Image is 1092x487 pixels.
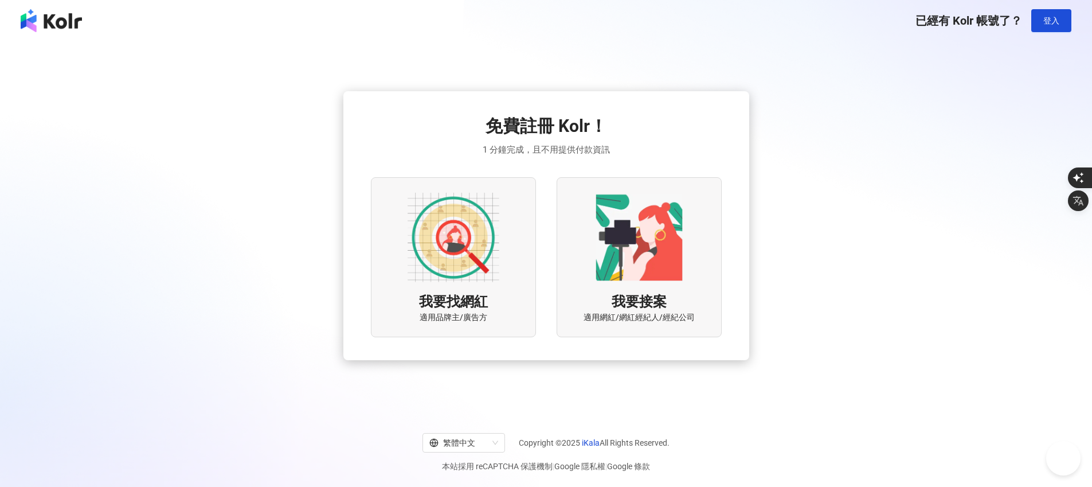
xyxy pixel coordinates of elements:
span: 1 分鐘完成，且不用提供付款資訊 [483,143,610,157]
span: 適用品牌主/廣告方 [420,312,487,324]
span: 本站採用 reCAPTCHA 保護機制 [442,459,650,473]
img: logo [21,9,82,32]
span: 免費註冊 Kolr！ [486,114,607,138]
iframe: Help Scout Beacon - Open [1046,441,1081,476]
span: 登入 [1043,16,1059,25]
span: 已經有 Kolr 帳號了？ [915,14,1022,28]
span: 適用網紅/網紅經紀人/經紀公司 [584,312,695,324]
span: Copyright © 2025 All Rights Reserved. [519,436,670,450]
a: Google 條款 [607,462,650,471]
a: iKala [582,438,600,447]
button: 登入 [1031,9,1071,32]
a: Google 隱私權 [554,462,605,471]
img: AD identity option [408,192,499,283]
span: | [553,462,554,471]
div: 繁體中文 [429,434,488,452]
img: KOL identity option [593,192,685,283]
span: 我要找網紅 [419,293,488,312]
span: | [605,462,607,471]
span: 我要接案 [612,293,667,312]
